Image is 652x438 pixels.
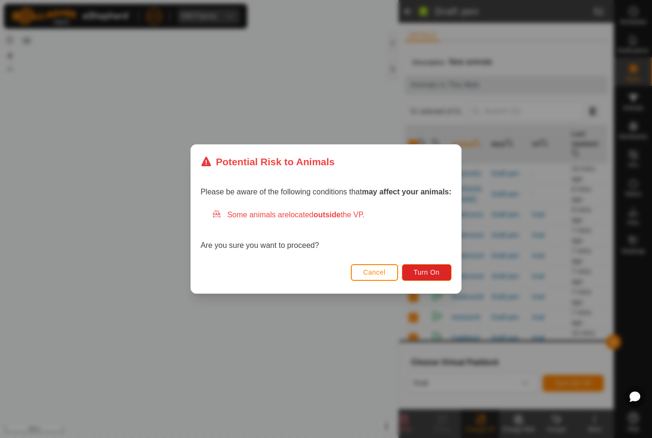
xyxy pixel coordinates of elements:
div: Potential Risk to Animals [200,154,335,169]
strong: may affect your animals: [362,188,452,196]
span: located the VP. [289,211,365,219]
button: Cancel [351,264,398,281]
button: Turn On [402,264,452,281]
span: Turn On [414,268,440,276]
div: Are you sure you want to proceed? [200,209,452,251]
span: Cancel [363,268,386,276]
strong: outside [314,211,341,219]
div: Some animals are [212,209,452,221]
span: Please be aware of the following conditions that [200,188,452,196]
